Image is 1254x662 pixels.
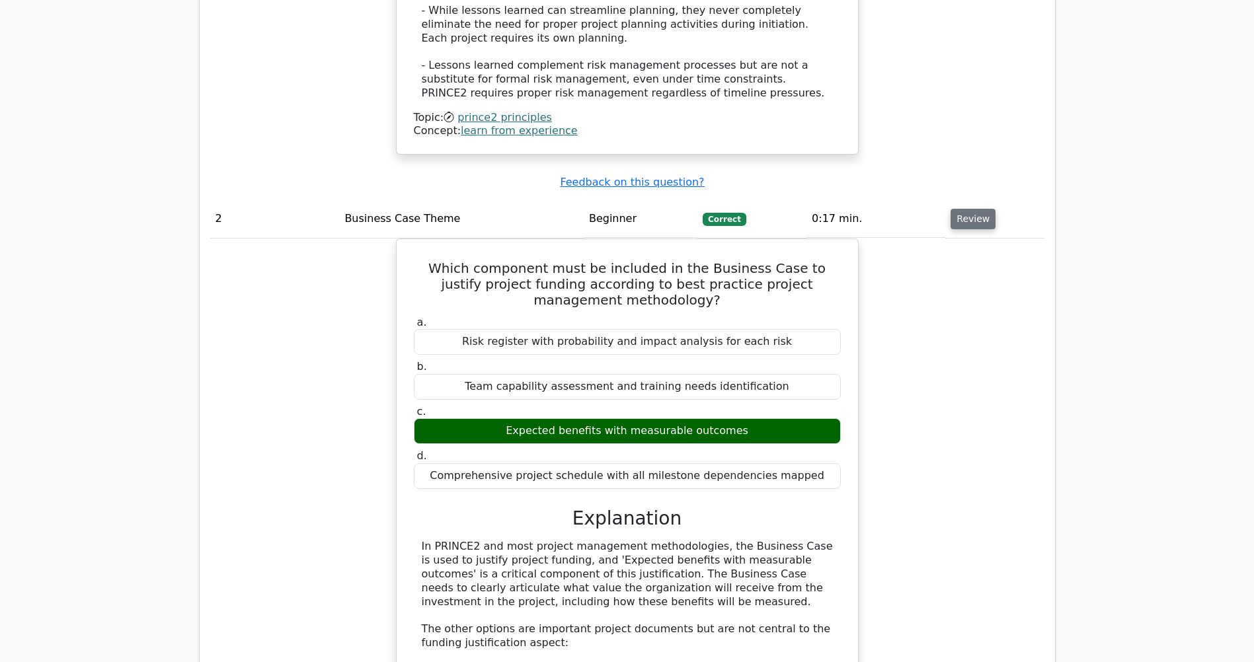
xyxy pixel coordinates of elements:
[417,316,427,328] span: a.
[422,507,833,530] h3: Explanation
[417,449,427,462] span: d.
[414,329,841,355] div: Risk register with probability and impact analysis for each risk
[414,111,841,125] div: Topic:
[339,200,584,238] td: Business Case Theme
[417,360,427,373] span: b.
[703,213,746,226] span: Correct
[414,374,841,400] div: Team capability assessment and training needs identification
[417,405,426,418] span: c.
[806,200,945,238] td: 0:17 min.
[584,200,697,238] td: Beginner
[461,124,578,137] a: learn from experience
[414,418,841,444] div: Expected benefits with measurable outcomes
[210,200,340,238] td: 2
[412,260,842,308] h5: Which component must be included in the Business Case to justify project funding according to bes...
[457,111,552,124] a: prince2 principles
[560,176,704,188] a: Feedback on this question?
[414,124,841,138] div: Concept:
[951,209,996,229] button: Review
[414,463,841,489] div: Comprehensive project schedule with all milestone dependencies mapped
